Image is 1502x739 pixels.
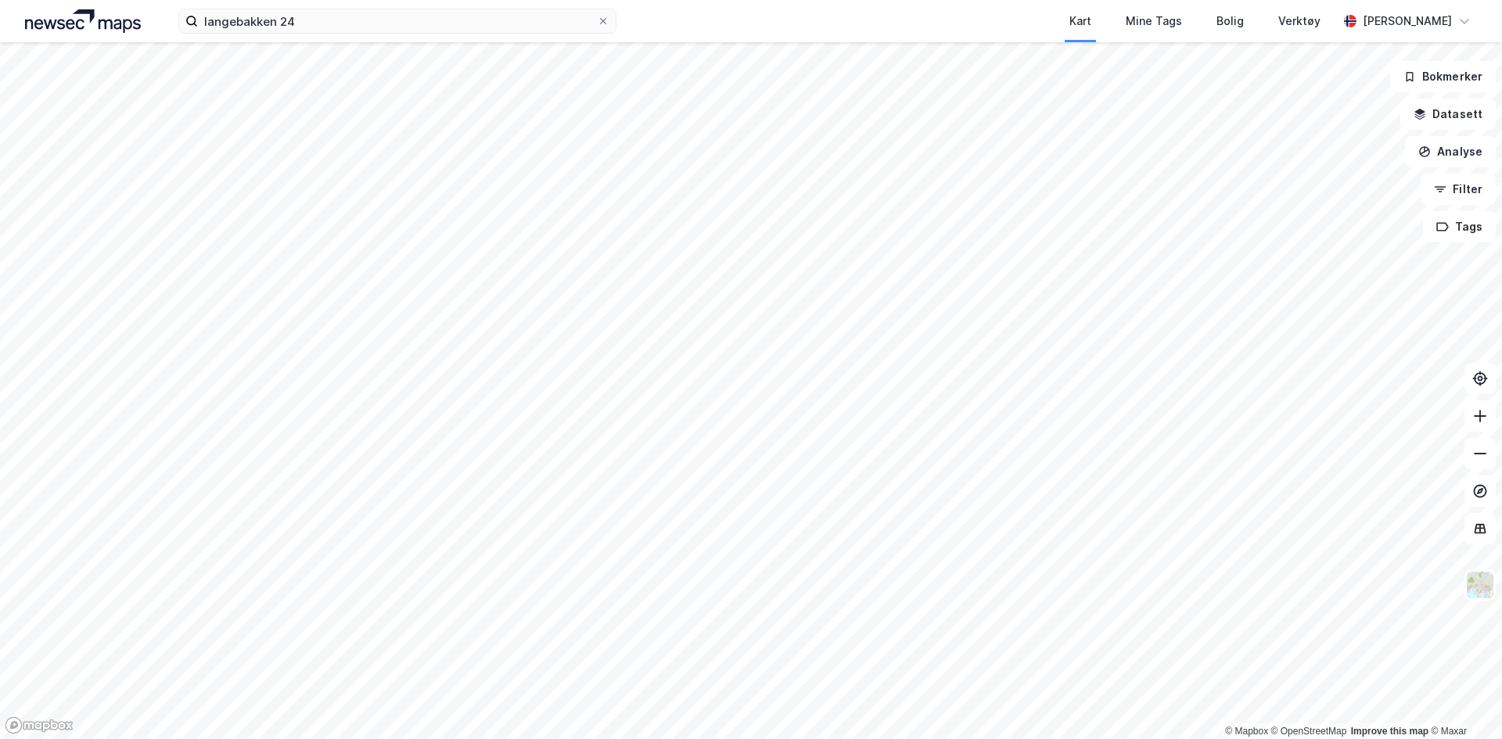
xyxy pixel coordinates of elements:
[1216,12,1244,30] div: Bolig
[198,9,597,33] input: Søk på adresse, matrikkel, gårdeiere, leietakere eller personer
[1069,12,1091,30] div: Kart
[1400,99,1496,130] button: Datasett
[1465,570,1495,600] img: Z
[5,716,74,734] a: Mapbox homepage
[1390,61,1496,92] button: Bokmerker
[1351,726,1428,737] a: Improve this map
[1424,664,1502,739] iframe: Chat Widget
[1126,12,1182,30] div: Mine Tags
[1421,174,1496,205] button: Filter
[1363,12,1452,30] div: [PERSON_NAME]
[1271,726,1347,737] a: OpenStreetMap
[1278,12,1321,30] div: Verktøy
[1405,136,1496,167] button: Analyse
[1225,726,1268,737] a: Mapbox
[1424,664,1502,739] div: Kontrollprogram for chat
[25,9,141,33] img: logo.a4113a55bc3d86da70a041830d287a7e.svg
[1423,211,1496,242] button: Tags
